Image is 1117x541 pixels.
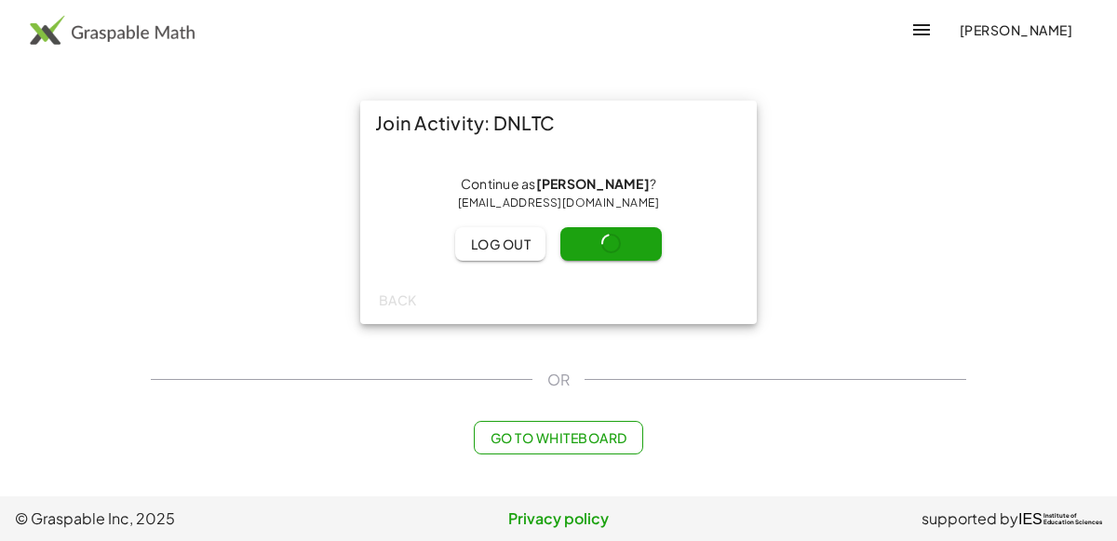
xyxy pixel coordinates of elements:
[490,429,626,446] span: Go to Whiteboard
[377,507,739,530] a: Privacy policy
[922,507,1018,530] span: supported by
[360,101,757,145] div: Join Activity: DNLTC
[959,21,1072,38] span: [PERSON_NAME]
[1018,507,1102,530] a: IESInstitute ofEducation Sciences
[375,194,742,212] div: [EMAIL_ADDRESS][DOMAIN_NAME]
[455,227,545,261] button: Log out
[1043,513,1102,526] span: Institute of Education Sciences
[547,369,570,391] span: OR
[1018,510,1043,528] span: IES
[375,175,742,212] div: Continue as ?
[470,236,531,252] span: Log out
[474,421,642,454] button: Go to Whiteboard
[536,175,650,192] strong: [PERSON_NAME]
[944,13,1087,47] button: [PERSON_NAME]
[15,507,377,530] span: © Graspable Inc, 2025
